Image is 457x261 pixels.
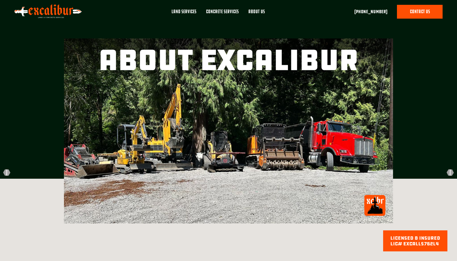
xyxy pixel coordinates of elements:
[397,5,443,19] a: contact us
[390,235,440,247] div: licensed & Insured lic# EXCALLS762L4
[244,5,270,23] a: About Us
[98,46,359,74] h1: about Excalibur
[248,8,265,15] div: About Us
[354,8,387,15] a: [PHONE_NUMBER]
